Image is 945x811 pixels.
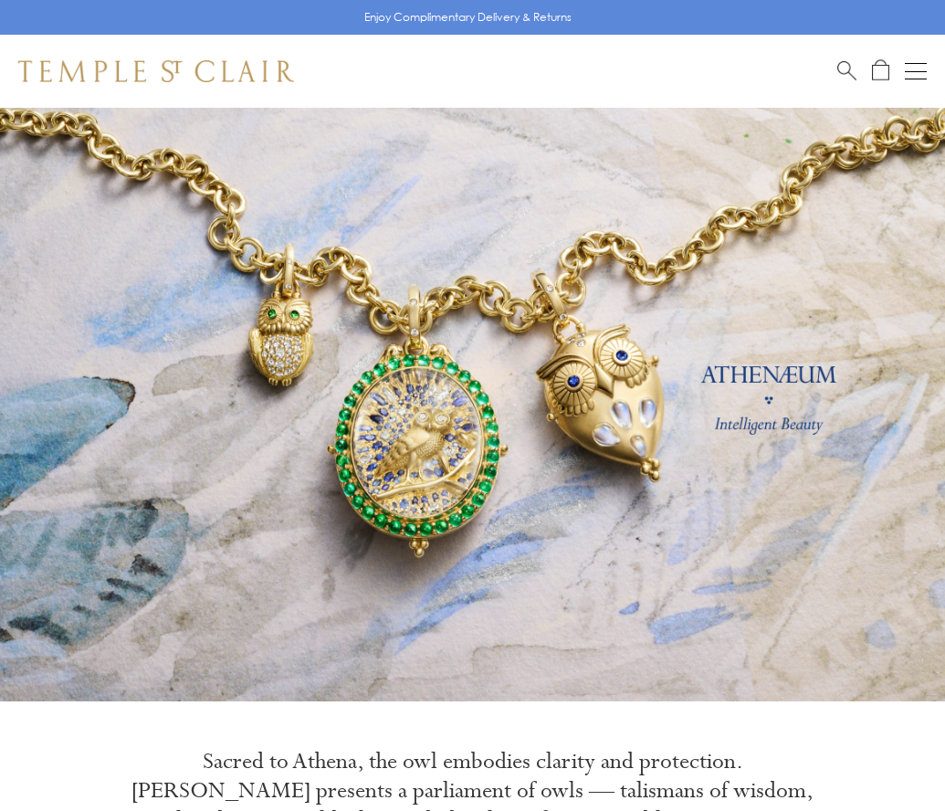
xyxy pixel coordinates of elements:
p: Enjoy Complimentary Delivery & Returns [364,8,572,26]
a: Search [837,59,856,82]
button: Open navigation [905,60,927,82]
a: Open Shopping Bag [872,59,889,82]
img: Temple St. Clair [18,60,294,82]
